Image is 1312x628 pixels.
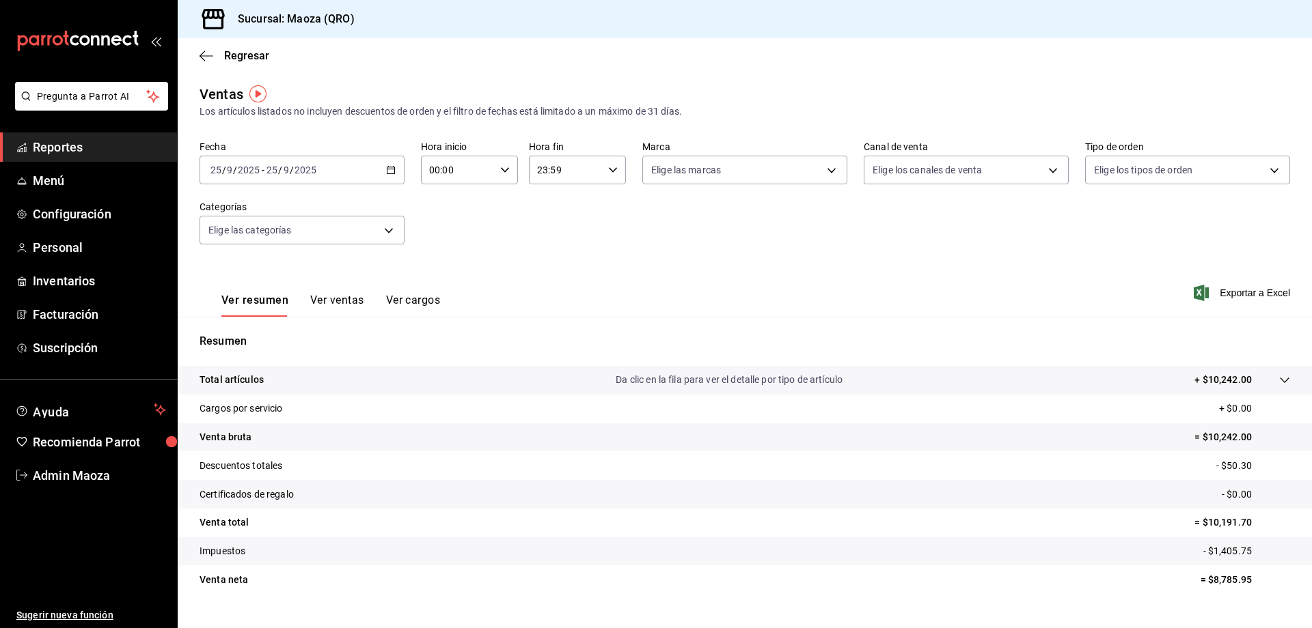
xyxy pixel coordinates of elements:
span: Recomienda Parrot [33,433,166,451]
label: Tipo de orden [1085,142,1290,152]
input: ---- [294,165,317,175]
p: Da clic en la fila para ver el detalle por tipo de artículo [616,373,843,387]
button: Ver cargos [386,294,441,317]
p: Impuestos [200,544,245,558]
span: Facturación [33,305,166,324]
span: Regresar [224,49,269,62]
a: Pregunta a Parrot AI [10,99,168,113]
span: Sugerir nueva función [16,608,166,623]
input: -- [283,165,290,175]
div: Ventas [200,84,243,104]
span: Personal [33,238,166,257]
span: / [278,165,282,175]
label: Marca [642,142,847,152]
p: Resumen [200,333,1290,349]
span: Suscripción [33,339,166,357]
span: Elige los tipos de orden [1094,163,1192,177]
span: Menú [33,171,166,190]
input: -- [266,165,278,175]
span: Elige las categorías [208,223,292,237]
p: Cargos por servicio [200,401,283,416]
div: navigation tabs [221,294,440,317]
span: Ayuda [33,401,148,418]
span: Reportes [33,138,166,156]
p: Certificados de regalo [200,487,294,502]
p: - $0.00 [1222,487,1290,502]
p: + $10,242.00 [1194,373,1252,387]
div: Los artículos listados no incluyen descuentos de orden y el filtro de fechas está limitado a un m... [200,104,1290,119]
p: Total artículos [200,373,264,387]
span: Elige las marcas [651,163,721,177]
p: = $10,242.00 [1194,430,1290,444]
span: / [233,165,237,175]
input: ---- [237,165,260,175]
button: Ver ventas [310,294,364,317]
label: Categorías [200,202,405,212]
span: Elige los canales de venta [873,163,982,177]
button: Regresar [200,49,269,62]
label: Hora inicio [421,142,518,152]
p: Descuentos totales [200,459,282,473]
button: Pregunta a Parrot AI [15,82,168,111]
p: - $1,405.75 [1203,544,1290,558]
img: Tooltip marker [249,85,266,102]
h3: Sucursal: Maoza (QRO) [227,11,355,27]
span: Configuración [33,205,166,223]
button: Ver resumen [221,294,288,317]
p: = $10,191.70 [1194,515,1290,530]
button: Exportar a Excel [1197,285,1290,301]
p: Venta bruta [200,430,251,444]
label: Canal de venta [864,142,1069,152]
span: / [222,165,226,175]
span: Admin Maoza [33,466,166,485]
p: Venta total [200,515,249,530]
span: Inventarios [33,272,166,290]
p: = $8,785.95 [1201,573,1290,587]
label: Fecha [200,142,405,152]
p: - $50.30 [1216,459,1290,473]
span: / [290,165,294,175]
p: + $0.00 [1219,401,1290,416]
label: Hora fin [529,142,626,152]
button: open_drawer_menu [150,35,161,46]
span: - [262,165,264,175]
p: Venta neta [200,573,248,587]
span: Pregunta a Parrot AI [37,89,147,104]
input: -- [226,165,233,175]
input: -- [210,165,222,175]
